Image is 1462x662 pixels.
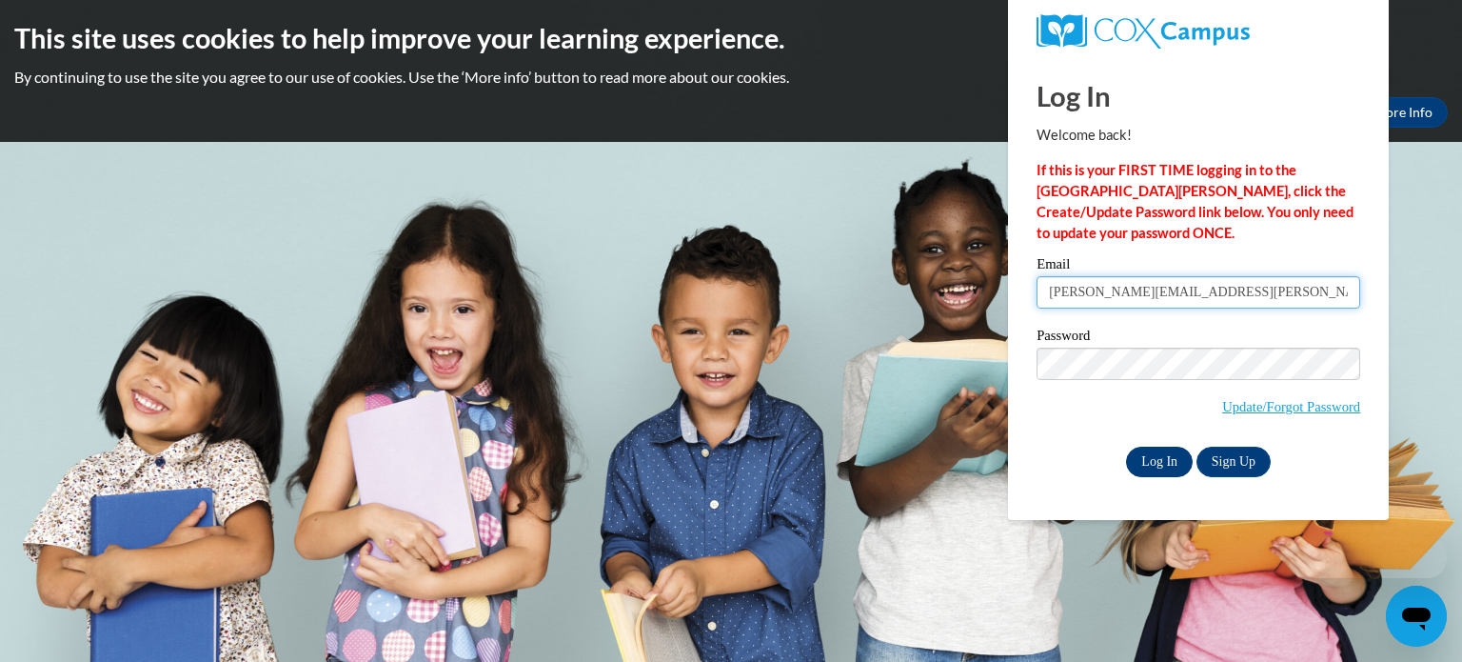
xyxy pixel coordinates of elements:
[1037,329,1360,348] label: Password
[14,19,1448,57] h2: This site uses cookies to help improve your learning experience.
[1037,125,1360,146] p: Welcome back!
[1037,257,1360,276] label: Email
[1037,76,1360,115] h1: Log In
[1222,399,1360,414] a: Update/Forgot Password
[1037,14,1250,49] img: COX Campus
[1196,447,1271,477] a: Sign Up
[1386,586,1447,647] iframe: Button to launch messaging window
[1297,536,1447,578] iframe: Message from company
[1037,162,1353,241] strong: If this is your FIRST TIME logging in to the [GEOGRAPHIC_DATA][PERSON_NAME], click the Create/Upd...
[1037,14,1360,49] a: COX Campus
[1358,97,1448,128] a: More Info
[14,67,1448,88] p: By continuing to use the site you agree to our use of cookies. Use the ‘More info’ button to read...
[1126,447,1193,477] input: Log In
